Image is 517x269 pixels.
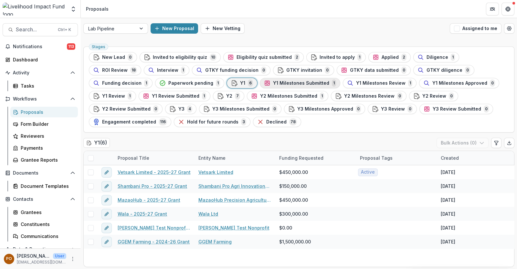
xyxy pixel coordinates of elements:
[261,67,266,74] span: 0
[3,68,78,78] button: Open Activity
[153,105,158,113] span: 0
[356,105,361,113] span: 0
[118,210,167,217] a: Wala - 2025-27 Grant
[10,155,78,165] a: Grantee Reports
[13,44,67,49] span: Notifications
[198,238,232,245] a: GGEM Farming
[101,167,112,178] button: edit
[89,117,171,127] button: Engagement completed116
[118,183,187,189] a: Shambani Pro - 2025-27 Grant
[3,194,78,204] button: Open Contacts
[198,183,271,189] a: Shambani Pro Agri Innovations Limited
[198,210,218,217] a: Wala Ltd
[178,106,185,112] span: Y3
[368,104,417,114] button: Y3 Review0
[198,224,269,231] a: [PERSON_NAME] Test Nonprofit
[13,247,68,252] span: Data & Reporting
[413,52,459,62] button: Diligence1
[10,81,78,91] a: Tasks
[140,52,221,62] button: Invited to eligibility quiz10
[13,56,73,63] div: Dashboard
[272,105,277,113] span: 0
[144,80,148,87] span: 1
[13,70,68,76] span: Activity
[437,155,463,161] div: Created
[102,119,156,125] span: Engagement completed
[118,224,191,231] a: [PERSON_NAME] Test Nonprofit - 2025 - New Lead
[69,255,77,263] button: More
[181,67,185,74] span: 1
[490,80,495,87] span: 0
[17,259,66,265] p: [EMAIL_ADDRESS][DOMAIN_NAME]
[279,210,308,217] span: $300,000.00
[13,197,68,202] span: Contacts
[114,151,195,165] div: Proposal Title
[441,210,455,217] div: [DATE]
[226,93,232,99] span: Y2
[10,107,78,117] a: Proposals
[484,105,489,113] span: 0
[279,183,307,189] span: $150,000.00
[10,143,78,153] a: Payments
[152,93,199,99] span: Y1 Review Submitted
[297,106,353,112] span: Y3 Milestones Approved
[210,54,216,61] span: 10
[344,93,395,99] span: Y2 Milestones Review
[441,238,455,245] div: [DATE]
[356,151,437,165] div: Proposal Tags
[165,104,196,114] button: Y34
[294,54,300,61] span: 2
[13,96,68,102] span: Workflows
[451,54,455,61] span: 1
[441,169,455,176] div: [DATE]
[151,23,198,34] button: New Proposal
[253,117,301,127] button: Declined78
[227,78,257,88] button: Y16
[102,81,142,86] span: Funding decision
[69,3,78,16] button: Open entity switcher
[223,52,304,62] button: Eligibility quiz submitted2
[89,78,153,88] button: Funding decision1
[337,65,411,75] button: GTKY data submitted0
[368,52,411,62] button: Applied2
[101,223,112,233] button: edit
[168,81,213,86] span: Paperwork pending
[195,151,275,165] div: Entity Name
[501,3,514,16] button: Get Help
[409,91,458,101] button: Y2 Review0
[10,219,78,230] a: Constituents
[397,92,402,100] span: 0
[3,244,78,254] button: Open Data & Reporting
[21,209,73,216] div: Grantees
[279,238,311,245] span: $1,500,000.00
[174,117,250,127] button: Hold for future rounds3
[101,209,112,219] button: edit
[57,26,72,33] div: Ctrl + K
[21,183,73,189] div: Document Templates
[413,65,474,75] button: GTKY diligence0
[441,224,455,231] div: [DATE]
[198,169,233,176] a: Vetsark Limited
[279,169,308,176] span: $450,000.00
[67,43,75,50] span: 113
[89,91,136,101] button: Y1 Review1
[235,92,240,100] span: 7
[357,54,362,61] span: 1
[92,45,105,49] span: Stages
[130,67,137,74] span: 18
[356,81,406,86] span: Y1 Milestones Review
[86,5,109,12] div: Proposals
[6,257,12,261] div: Peige Omondi
[433,106,481,112] span: Y3 Review Submitted
[128,54,133,61] span: 0
[320,55,355,60] span: Invited to apply
[10,181,78,191] a: Document Templates
[114,155,153,161] div: Proposal Title
[401,67,406,74] span: 0
[350,68,399,73] span: GTKY data submitted
[83,138,110,147] h2: Y1 ( 6 )
[332,80,336,87] span: 1
[13,170,68,176] span: Documents
[212,106,269,112] span: Y3 Milestones Submitted
[320,92,324,100] span: 1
